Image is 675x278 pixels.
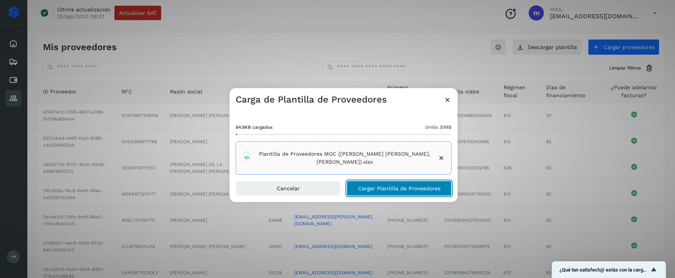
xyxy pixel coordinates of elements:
button: Cargar Plantilla de Proveedores [347,181,452,196]
span: Cargar Plantilla de Proveedores [358,186,440,191]
h3: Carga de Plantilla de Proveedores [236,94,387,105]
span: límite 30MB [425,124,452,131]
span: ¿Qué tan satisfech@ estás con la carga de tus proveedores? [559,267,649,273]
span: Cancelar [277,186,300,191]
span: 84.8KB cargados [236,124,273,131]
button: Cancelar [236,181,341,196]
button: Mostrar encuesta - ¿Qué tan satisfech@ estás con la carga de tus proveedores? [559,265,658,274]
span: Plantilla de Proveedores MOC ([PERSON_NAME] [PERSON_NAME], [PERSON_NAME]).xlsx [255,150,434,166]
